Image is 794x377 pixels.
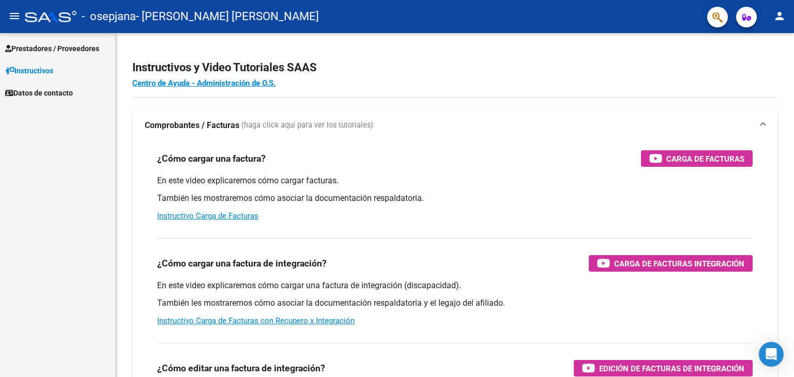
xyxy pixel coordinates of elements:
span: - [PERSON_NAME] [PERSON_NAME] [136,5,319,28]
span: Instructivos [5,65,53,76]
button: Carga de Facturas Integración [589,255,753,272]
span: Carga de Facturas Integración [614,257,744,270]
p: También les mostraremos cómo asociar la documentación respaldatoria. [157,193,753,204]
mat-expansion-panel-header: Comprobantes / Facturas (haga click aquí para ver los tutoriales) [132,109,777,142]
span: (haga click aquí para ver los tutoriales) [241,120,373,131]
span: - osepjana [82,5,136,28]
h3: ¿Cómo cargar una factura de integración? [157,256,327,271]
button: Carga de Facturas [641,150,753,167]
a: Instructivo Carga de Facturas con Recupero x Integración [157,316,355,325]
span: Carga de Facturas [666,152,744,165]
strong: Comprobantes / Facturas [145,120,239,131]
span: Edición de Facturas de integración [599,362,744,375]
p: En este video explicaremos cómo cargar una factura de integración (discapacidad). [157,280,753,291]
h3: ¿Cómo cargar una factura? [157,151,266,166]
mat-icon: person [773,10,786,22]
a: Instructivo Carga de Facturas [157,211,258,221]
p: También les mostraremos cómo asociar la documentación respaldatoria y el legajo del afiliado. [157,297,753,309]
button: Edición de Facturas de integración [574,360,753,376]
div: Open Intercom Messenger [759,342,784,367]
mat-icon: menu [8,10,21,22]
span: Datos de contacto [5,87,73,99]
h3: ¿Cómo editar una factura de integración? [157,361,325,375]
p: En este video explicaremos cómo cargar facturas. [157,175,753,186]
a: Centro de Ayuda - Administración de O.S. [132,78,276,88]
span: Prestadores / Proveedores [5,43,99,54]
h2: Instructivos y Video Tutoriales SAAS [132,58,777,77]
